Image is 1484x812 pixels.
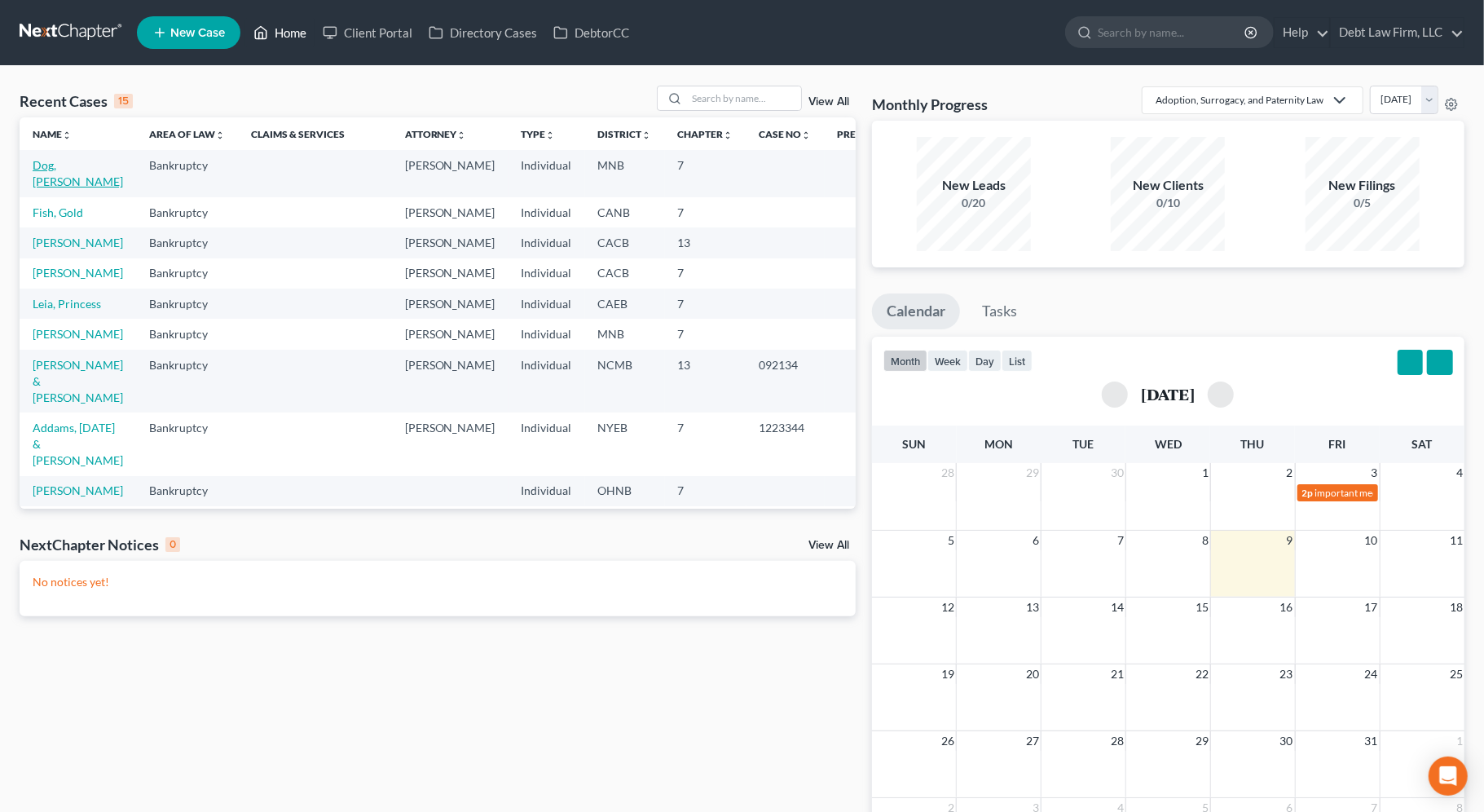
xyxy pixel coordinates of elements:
[33,158,123,188] a: Dog, [PERSON_NAME]
[1279,664,1295,684] span: 23
[1370,463,1380,483] span: 3
[1073,437,1094,451] span: Tue
[1031,531,1041,550] span: 6
[392,258,509,289] td: [PERSON_NAME]
[927,350,968,372] button: week
[642,130,652,140] i: unfold_more
[1194,664,1210,684] span: 22
[902,437,926,451] span: Sun
[760,128,812,140] a: Case Nounfold_more
[665,476,746,506] td: 7
[1448,531,1464,550] span: 11
[149,128,225,140] a: Area of Lawunfold_more
[1279,598,1295,617] span: 16
[1331,18,1464,47] a: Debt Law Firm, LLC
[665,413,746,475] td: 7
[136,413,238,475] td: Bankruptcy
[136,227,238,258] td: Bankruptcy
[872,293,960,329] a: Calendar
[746,350,825,413] td: 092134
[509,506,585,536] td: Individual
[1306,195,1420,211] div: 0/5
[1200,531,1210,550] span: 8
[215,130,225,140] i: unfold_more
[315,18,421,47] a: Client Portal
[33,327,123,341] a: [PERSON_NAME]
[392,289,509,319] td: [PERSON_NAME]
[392,227,509,258] td: [PERSON_NAME]
[1412,437,1433,451] span: Sat
[421,18,545,47] a: Directory Cases
[392,413,509,475] td: [PERSON_NAME]
[598,128,652,140] a: Districtunfold_more
[136,150,238,196] td: Bankruptcy
[746,413,825,475] td: 1223344
[1200,463,1210,483] span: 1
[509,350,585,413] td: Individual
[1315,487,1394,499] span: important meeting
[1141,386,1195,403] h2: [DATE]
[678,128,733,140] a: Chapterunfold_more
[665,289,746,319] td: 7
[136,258,238,289] td: Bankruptcy
[585,476,665,506] td: OHNB
[33,205,83,219] a: Fish, Gold
[883,350,927,372] button: month
[585,197,665,227] td: CANB
[33,128,72,140] a: Nameunfold_more
[724,130,733,140] i: unfold_more
[1285,463,1295,483] span: 2
[940,598,956,617] span: 12
[967,293,1032,329] a: Tasks
[1002,350,1033,372] button: list
[665,319,746,349] td: 7
[585,413,665,475] td: NYEB
[1448,598,1464,617] span: 18
[546,130,556,140] i: unfold_more
[968,350,1002,372] button: day
[509,289,585,319] td: Individual
[1429,757,1468,796] div: Open Intercom Messenger
[509,258,585,289] td: Individual
[136,289,238,319] td: Bankruptcy
[33,266,123,280] a: [PERSON_NAME]
[20,91,133,111] div: Recent Cases
[33,574,843,590] p: No notices yet!
[405,128,467,140] a: Attorneyunfold_more
[665,150,746,196] td: 7
[1194,598,1210,617] span: 15
[238,117,392,150] th: Claims & Services
[392,150,509,196] td: [PERSON_NAME]
[1448,664,1464,684] span: 25
[1363,664,1380,684] span: 24
[665,258,746,289] td: 7
[509,476,585,506] td: Individual
[522,128,556,140] a: Typeunfold_more
[1363,598,1380,617] span: 17
[1109,731,1125,751] span: 28
[1155,437,1182,451] span: Wed
[136,319,238,349] td: Bankruptcy
[665,197,746,227] td: 7
[509,413,585,475] td: Individual
[808,540,849,551] a: View All
[509,150,585,196] td: Individual
[1109,598,1125,617] span: 14
[392,197,509,227] td: [PERSON_NAME]
[33,358,123,404] a: [PERSON_NAME] & [PERSON_NAME]
[33,236,123,249] a: [PERSON_NAME]
[33,421,123,467] a: Addams, [DATE] & [PERSON_NAME]
[917,176,1031,195] div: New Leads
[1111,195,1225,211] div: 0/10
[585,289,665,319] td: CAEB
[392,506,509,536] td: [PERSON_NAME]
[665,506,746,536] td: 13
[1455,731,1464,751] span: 1
[1024,463,1041,483] span: 29
[165,537,180,552] div: 0
[1302,487,1314,499] span: 2p
[136,476,238,506] td: Bankruptcy
[1455,463,1464,483] span: 4
[457,130,467,140] i: unfold_more
[20,535,180,554] div: NextChapter Notices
